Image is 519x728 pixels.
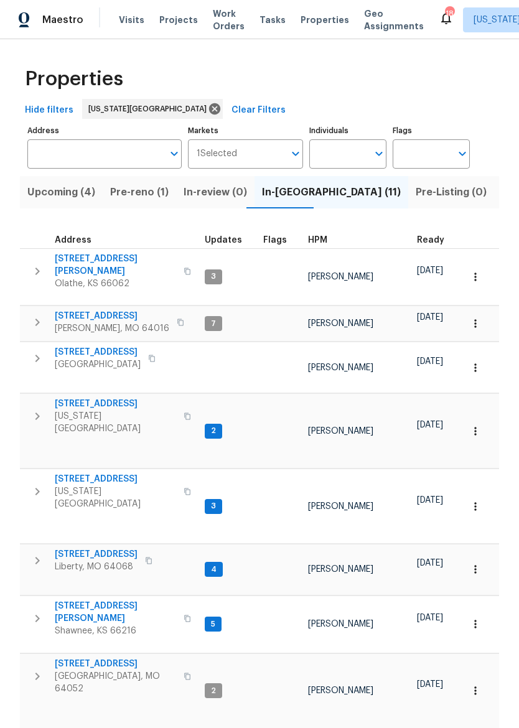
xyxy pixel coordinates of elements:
[417,421,443,429] span: [DATE]
[370,145,388,162] button: Open
[55,485,176,510] span: [US_STATE][GEOGRAPHIC_DATA]
[188,127,304,134] label: Markets
[263,236,287,245] span: Flags
[213,7,245,32] span: Work Orders
[55,358,141,371] span: [GEOGRAPHIC_DATA]
[364,7,424,32] span: Geo Assignments
[287,145,304,162] button: Open
[55,473,176,485] span: [STREET_ADDRESS]
[55,253,176,278] span: [STREET_ADDRESS][PERSON_NAME]
[55,625,176,637] span: Shawnee, KS 66216
[119,14,144,26] span: Visits
[197,149,237,159] span: 1 Selected
[55,398,176,410] span: [STREET_ADDRESS]
[308,236,327,245] span: HPM
[231,103,286,118] span: Clear Filters
[206,426,221,436] span: 2
[262,184,401,201] span: In-[GEOGRAPHIC_DATA] (11)
[308,319,373,328] span: [PERSON_NAME]
[55,658,176,670] span: [STREET_ADDRESS]
[259,16,286,24] span: Tasks
[206,619,220,630] span: 5
[166,145,183,162] button: Open
[417,680,443,689] span: [DATE]
[42,14,83,26] span: Maestro
[55,346,141,358] span: [STREET_ADDRESS]
[27,184,95,201] span: Upcoming (4)
[454,145,471,162] button: Open
[206,564,222,575] span: 4
[206,686,221,696] span: 2
[308,273,373,281] span: [PERSON_NAME]
[308,620,373,628] span: [PERSON_NAME]
[308,427,373,436] span: [PERSON_NAME]
[88,103,212,115] span: [US_STATE][GEOGRAPHIC_DATA]
[25,103,73,118] span: Hide filters
[445,7,454,20] div: 18
[55,410,176,435] span: [US_STATE][GEOGRAPHIC_DATA]
[55,236,91,245] span: Address
[417,496,443,505] span: [DATE]
[417,357,443,366] span: [DATE]
[308,565,373,574] span: [PERSON_NAME]
[25,73,123,85] span: Properties
[55,600,176,625] span: [STREET_ADDRESS][PERSON_NAME]
[416,184,487,201] span: Pre-Listing (0)
[159,14,198,26] span: Projects
[308,363,373,372] span: [PERSON_NAME]
[55,561,138,573] span: Liberty, MO 64068
[55,310,169,322] span: [STREET_ADDRESS]
[308,502,373,511] span: [PERSON_NAME]
[417,266,443,275] span: [DATE]
[110,184,169,201] span: Pre-reno (1)
[55,548,138,561] span: [STREET_ADDRESS]
[309,127,386,134] label: Individuals
[417,313,443,322] span: [DATE]
[393,127,470,134] label: Flags
[55,670,176,695] span: [GEOGRAPHIC_DATA], MO 64052
[55,278,176,290] span: Olathe, KS 66062
[417,236,444,245] span: Ready
[206,319,221,329] span: 7
[301,14,349,26] span: Properties
[206,501,221,511] span: 3
[20,99,78,122] button: Hide filters
[82,99,223,119] div: [US_STATE][GEOGRAPHIC_DATA]
[417,559,443,567] span: [DATE]
[417,614,443,622] span: [DATE]
[184,184,247,201] span: In-review (0)
[417,236,456,245] div: Earliest renovation start date (first business day after COE or Checkout)
[55,322,169,335] span: [PERSON_NAME], MO 64016
[27,127,182,134] label: Address
[227,99,291,122] button: Clear Filters
[205,236,242,245] span: Updates
[206,271,221,282] span: 3
[308,686,373,695] span: [PERSON_NAME]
